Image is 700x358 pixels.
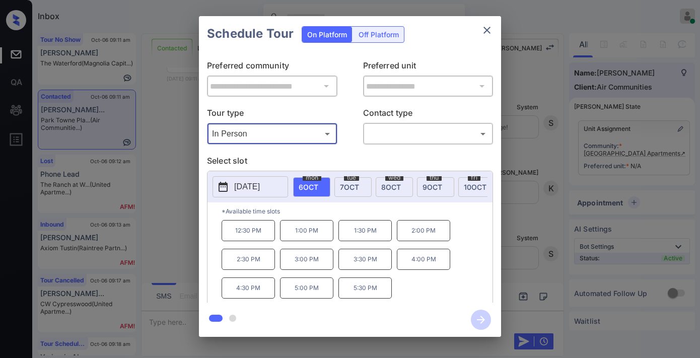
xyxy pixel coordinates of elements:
p: 12:30 PM [222,220,275,241]
p: 4:30 PM [222,277,275,299]
p: 3:30 PM [338,249,392,270]
p: 2:30 PM [222,249,275,270]
div: date-select [334,177,372,197]
p: 5:00 PM [280,277,333,299]
p: Preferred unit [363,59,494,76]
p: *Available time slots [222,202,493,220]
p: 3:00 PM [280,249,333,270]
span: 7 OCT [340,183,359,191]
span: wed [385,175,403,181]
div: date-select [293,177,330,197]
p: 4:00 PM [397,249,450,270]
div: Off Platform [354,27,404,42]
p: 5:30 PM [338,277,392,299]
span: 9 OCT [423,183,442,191]
p: 2:00 PM [397,220,450,241]
p: 1:00 PM [280,220,333,241]
div: date-select [376,177,413,197]
p: Tour type [207,107,337,123]
span: 10 OCT [464,183,486,191]
div: date-select [417,177,454,197]
p: Preferred community [207,59,337,76]
div: On Platform [302,27,352,42]
span: 6 OCT [299,183,318,191]
span: thu [427,175,442,181]
span: mon [303,175,321,181]
p: 1:30 PM [338,220,392,241]
span: fri [468,175,480,181]
p: [DATE] [234,181,260,193]
div: date-select [458,177,496,197]
div: In Person [209,125,335,142]
button: close [477,20,497,40]
p: Contact type [363,107,494,123]
h2: Schedule Tour [199,16,302,51]
p: Select slot [207,155,493,171]
span: tue [344,175,359,181]
button: [DATE] [213,176,288,197]
span: 8 OCT [381,183,401,191]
